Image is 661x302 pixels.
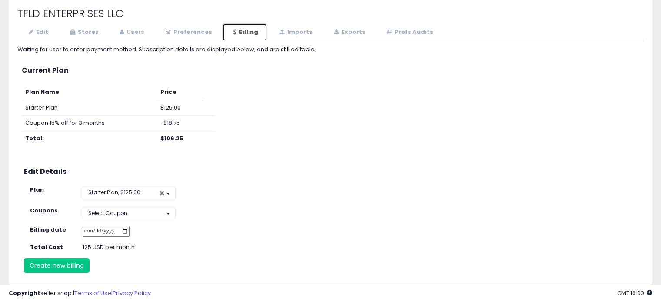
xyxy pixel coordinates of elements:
[22,116,157,131] td: Coupon: 15% off for 3 months
[30,186,44,194] strong: Plan
[157,85,204,100] th: Price
[88,209,127,217] span: Select Coupon
[157,100,204,116] td: $125.00
[109,23,153,41] a: Users
[157,116,204,131] td: -$18.75
[22,66,639,74] h3: Current Plan
[113,289,151,297] a: Privacy Policy
[322,23,375,41] a: Exports
[222,23,267,41] a: Billing
[17,8,644,19] h2: TFLD ENTERPRISES LLC
[83,207,176,219] button: Select Coupon
[159,189,165,198] span: ×
[22,85,157,100] th: Plan Name
[9,289,40,297] strong: Copyright
[74,289,111,297] a: Terms of Use
[617,289,652,297] span: 2025-10-6 16:00 GMT
[160,134,183,143] b: $106.25
[83,186,176,200] button: Starter Plan, $125.00 ×
[22,100,157,116] td: Starter Plan
[17,46,644,54] div: Waiting for user to enter payment method. Subscription details are displayed below, and are still...
[25,134,44,143] b: Total:
[58,23,108,41] a: Stores
[375,23,442,41] a: Prefs Audits
[30,243,63,251] strong: Total Cost
[17,23,57,41] a: Edit
[76,243,233,252] div: 125 USD per month
[30,206,58,215] strong: Coupons
[30,226,66,234] strong: Billing date
[268,23,322,41] a: Imports
[154,23,221,41] a: Preferences
[24,168,637,176] h3: Edit Details
[9,289,151,298] div: seller snap | |
[24,258,90,273] button: Create new billing
[88,189,140,196] span: Starter Plan, $125.00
